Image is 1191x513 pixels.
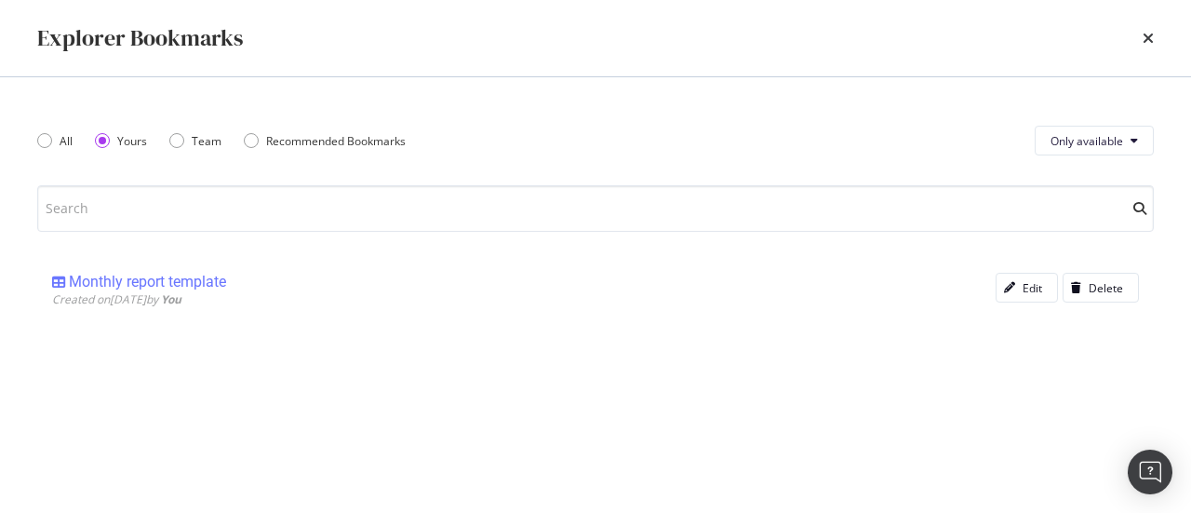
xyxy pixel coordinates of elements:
[192,133,221,149] div: Team
[1035,126,1154,155] button: Only available
[244,133,406,149] div: Recommended Bookmarks
[169,133,221,149] div: Team
[37,185,1154,232] input: Search
[37,22,243,54] div: Explorer Bookmarks
[161,291,181,307] b: You
[996,273,1058,303] button: Edit
[52,291,181,307] span: Created on [DATE] by
[1050,133,1123,149] span: Only available
[1143,22,1154,54] div: times
[69,273,226,291] div: Monthly report template
[1063,273,1139,303] button: Delete
[1023,280,1042,296] div: Edit
[1128,450,1172,494] div: Open Intercom Messenger
[266,133,406,149] div: Recommended Bookmarks
[1089,280,1123,296] div: Delete
[37,133,73,149] div: All
[95,133,147,149] div: Yours
[117,133,147,149] div: Yours
[60,133,73,149] div: All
